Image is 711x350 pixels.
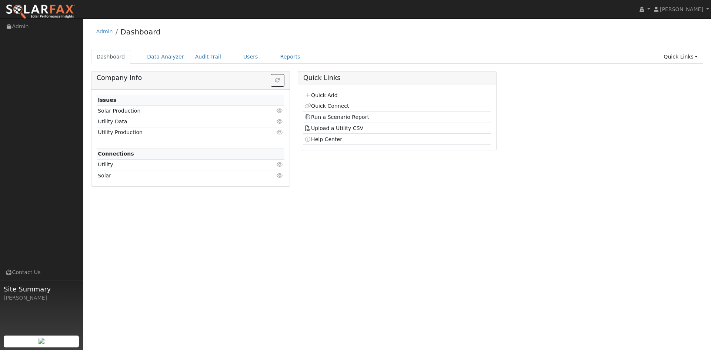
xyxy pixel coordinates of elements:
[141,50,190,64] a: Data Analyzer
[303,74,491,82] h5: Quick Links
[97,106,254,116] td: Solar Production
[304,114,369,120] a: Run a Scenario Report
[277,173,283,178] i: Click to view
[660,6,703,12] span: [PERSON_NAME]
[277,108,283,113] i: Click to view
[98,151,134,157] strong: Connections
[4,284,79,294] span: Site Summary
[190,50,227,64] a: Audit Trail
[98,97,116,103] strong: Issues
[6,4,75,20] img: SolarFax
[97,159,254,170] td: Utility
[277,119,283,124] i: Click to view
[97,127,254,138] td: Utility Production
[658,50,703,64] a: Quick Links
[97,116,254,127] td: Utility Data
[275,50,306,64] a: Reports
[277,162,283,167] i: Click to view
[238,50,264,64] a: Users
[96,29,113,34] a: Admin
[304,92,337,98] a: Quick Add
[304,136,342,142] a: Help Center
[120,27,161,36] a: Dashboard
[97,170,254,181] td: Solar
[4,294,79,302] div: [PERSON_NAME]
[97,74,284,82] h5: Company Info
[304,103,349,109] a: Quick Connect
[304,125,363,131] a: Upload a Utility CSV
[277,130,283,135] i: Click to view
[91,50,131,64] a: Dashboard
[39,338,44,344] img: retrieve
